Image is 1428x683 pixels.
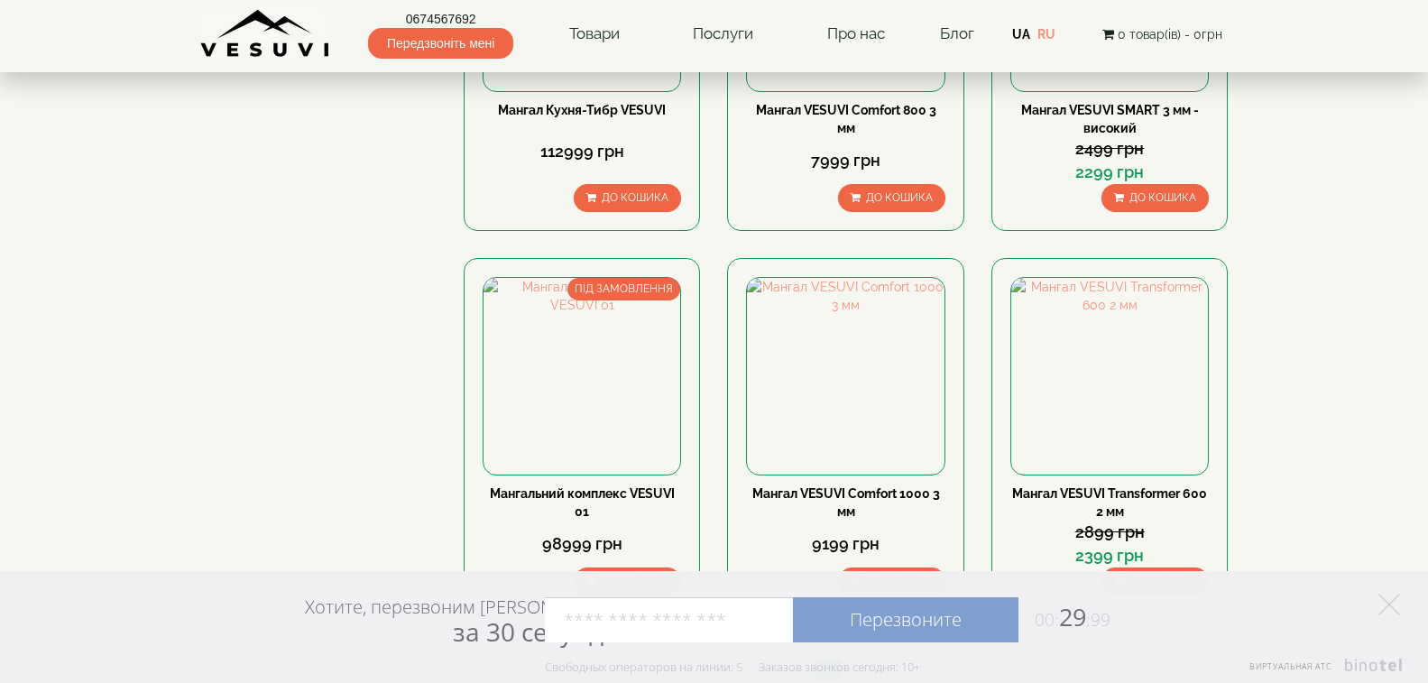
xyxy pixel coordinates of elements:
button: До кошика [574,568,681,595]
span: Передзвоніть мені [368,28,513,59]
a: Про нас [809,14,903,55]
a: Товари [551,14,638,55]
span: ПІД ЗАМОВЛЕННЯ [567,278,680,300]
span: 00: [1035,608,1059,632]
a: Перезвоните [793,597,1018,642]
a: 0674567692 [368,10,513,28]
span: До кошика [602,191,668,204]
a: Блог [940,24,974,42]
img: Мангал VESUVI Transformer 600 2 мм [1011,278,1208,475]
span: :99 [1086,608,1110,632]
button: До кошика [1101,568,1209,595]
a: Виртуальная АТС [1239,659,1405,683]
a: UA [1012,27,1030,42]
button: До кошика [574,184,681,212]
div: 7999 грн [746,149,944,172]
button: До кошика [838,568,945,595]
div: 2399 грн [1010,544,1209,568]
span: Виртуальная АТС [1249,660,1332,672]
span: До кошика [866,191,933,204]
span: 29 [1018,600,1110,633]
button: До кошика [838,184,945,212]
img: Завод VESUVI [200,9,331,59]
div: 2299 грн [1010,161,1209,184]
div: Хотите, перезвоним [PERSON_NAME] [305,595,614,646]
div: 2899 грн [1010,521,1209,544]
div: Свободных операторов на линии: 5 Заказов звонков сегодня: 10+ [545,660,920,674]
div: 98999 грн [483,532,681,556]
a: Мангальний комплекс VESUVI 01 [490,486,675,519]
button: До кошика [1101,184,1209,212]
span: До кошика [1129,191,1196,204]
a: Мангал VESUVI Transformer 600 2 мм [1012,486,1207,519]
span: за 30 секунд? [453,614,614,649]
a: Мангал VESUVI Comfort 800 3 мм [756,103,936,135]
a: Послуги [675,14,771,55]
a: Мангал VESUVI Comfort 1000 3 мм [752,486,940,519]
a: RU [1037,27,1055,42]
div: 9199 грн [746,532,944,556]
img: Мангальний комплекс VESUVI 01 [484,278,680,475]
div: 2499 грн [1010,137,1209,161]
button: 0 товар(ів) - 0грн [1097,24,1228,44]
a: Мангал VESUVI SMART 3 мм - високий [1021,103,1199,135]
div: 112999 грн [483,140,681,163]
span: 0 товар(ів) - 0грн [1118,27,1222,42]
img: Мангал VESUVI Comfort 1000 3 мм [747,278,944,475]
a: Мангал Кухня-Тибр VESUVI [498,103,666,117]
